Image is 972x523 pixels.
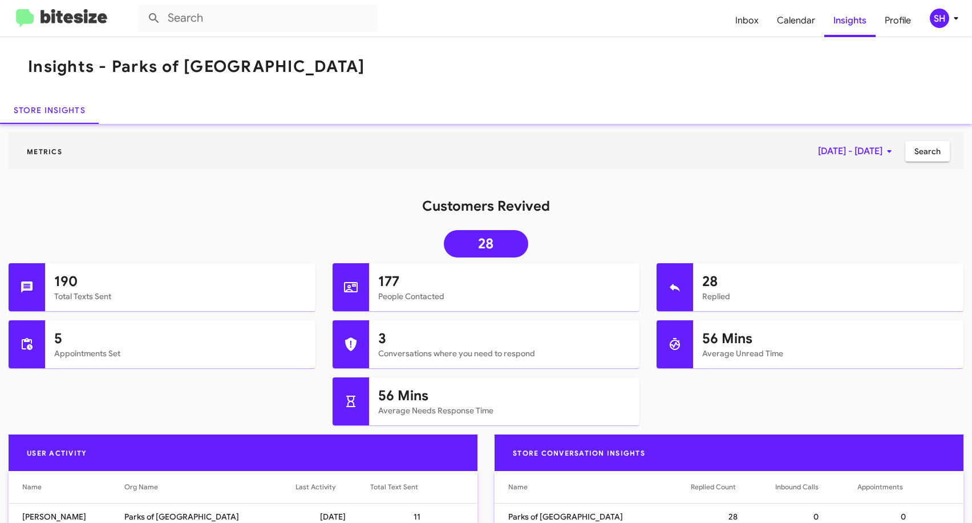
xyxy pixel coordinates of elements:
span: Store Conversation Insights [504,449,654,457]
span: 28 [478,238,494,250]
h1: 177 [378,272,630,291]
div: Org Name [124,481,158,493]
h1: 28 [702,272,954,291]
div: Appointments [857,481,903,493]
mat-card-subtitle: People Contacted [378,291,630,302]
div: Appointments [857,481,950,493]
div: Name [508,481,691,493]
mat-card-subtitle: Total Texts Sent [54,291,306,302]
h1: 3 [378,329,630,348]
mat-card-subtitle: Appointments Set [54,348,306,359]
a: Insights [824,4,876,37]
mat-card-subtitle: Conversations where you need to respond [378,348,630,359]
h1: 190 [54,272,306,291]
span: [DATE] - [DATE] [818,141,896,162]
div: Inbound Calls [775,481,819,493]
div: Total Text Sent [370,481,418,493]
div: SH [930,9,949,28]
span: Search [914,141,941,162]
a: Calendar [768,4,824,37]
div: Name [22,481,124,493]
mat-card-subtitle: Average Needs Response Time [378,405,630,416]
h1: Insights - Parks of [GEOGRAPHIC_DATA] [28,58,364,76]
div: Org Name [124,481,295,493]
button: [DATE] - [DATE] [809,141,905,162]
div: Replied Count [691,481,736,493]
span: Metrics [18,147,71,156]
button: Search [905,141,950,162]
div: Name [508,481,528,493]
span: User Activity [18,449,96,457]
h1: 56 Mins [702,329,954,348]
div: Inbound Calls [775,481,857,493]
a: Inbox [726,4,768,37]
input: Search [138,5,378,32]
div: Total Text Sent [370,481,464,493]
div: Last Activity [295,481,335,493]
div: Last Activity [295,481,370,493]
button: SH [920,9,959,28]
div: Replied Count [691,481,775,493]
h1: 5 [54,329,306,348]
a: Profile [876,4,920,37]
h1: 56 Mins [378,387,630,405]
mat-card-subtitle: Replied [702,291,954,302]
mat-card-subtitle: Average Unread Time [702,348,954,359]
